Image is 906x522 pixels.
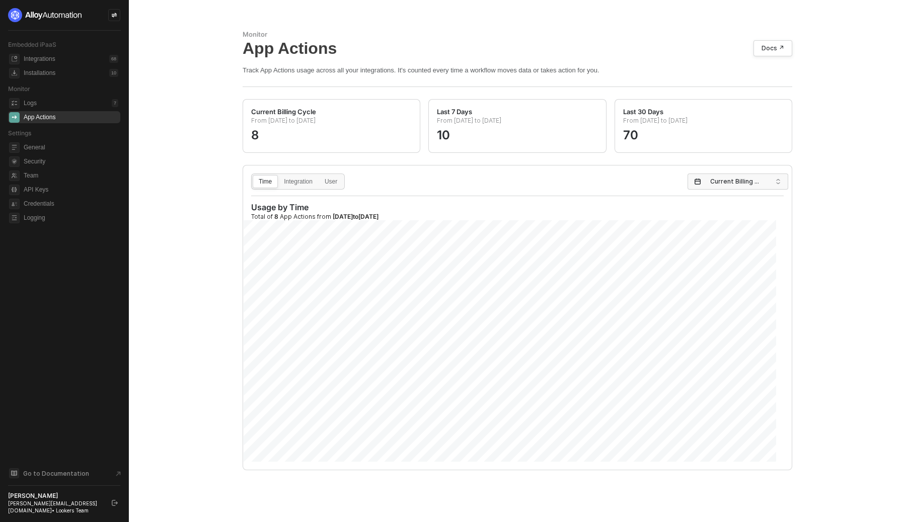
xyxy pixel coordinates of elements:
div: [PERSON_NAME][EMAIL_ADDRESS][DOMAIN_NAME] • Lookers Team [8,500,103,514]
span: Logging [24,212,118,224]
a: Docs ↗ [753,40,792,56]
span: icon-logs [9,98,20,109]
p: From [DATE] to [DATE] [437,117,597,129]
div: Monitor [243,30,792,39]
span: API Keys [24,184,118,196]
span: documentation [9,468,19,478]
div: Installations [24,69,55,77]
span: Monitor [8,85,30,93]
div: Last 30 Days [623,108,663,116]
div: 10 [109,69,118,77]
a: Knowledge Base [8,467,121,479]
div: Current Billing Cycle [251,108,316,116]
span: icon-app-actions [9,112,20,123]
span: Team [24,169,118,182]
div: Integrations [24,55,55,63]
div: 68 [109,55,118,63]
div: Last 7 Days [437,108,472,116]
div: 7 [112,99,118,107]
div: App Actions [243,39,792,58]
div: Integration [278,179,318,195]
p: From [DATE] to [DATE] [251,117,412,129]
span: installations [9,68,20,78]
div: User [319,179,343,195]
span: General [24,141,118,153]
span: credentials [9,199,20,209]
p: From [DATE] to [DATE] [623,117,784,129]
a: logo [8,8,120,22]
div: Logs [24,99,37,108]
span: team [9,170,20,181]
div: 10 [437,122,597,138]
span: Go to Documentation [23,469,89,478]
span: Credentials [24,198,118,210]
span: document-arrow [113,469,123,479]
div: App Actions [24,113,55,122]
span: general [9,142,20,153]
div: 70 [623,122,784,138]
div: 8 [251,122,412,138]
span: Settings [8,129,31,137]
span: Security [24,155,118,167]
div: [PERSON_NAME] [8,492,103,500]
span: logging [9,213,20,223]
span: Current Billing Cycle [710,174,770,189]
span: [DATE] to [DATE] [333,213,379,220]
span: integrations [9,54,20,64]
div: Usage by Time [251,202,784,213]
div: Time [253,179,277,195]
span: api-key [9,185,20,195]
div: Total of App Actions from [251,213,784,221]
span: security [9,156,20,167]
span: logout [112,500,118,506]
span: 8 [274,213,278,220]
div: Track App Actions usage across all your integrations. It's counted every time a workflow moves da... [243,66,792,74]
span: icon-swap [111,12,117,18]
div: Docs ↗ [762,44,784,52]
span: Embedded iPaaS [8,41,56,48]
img: logo [8,8,83,22]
